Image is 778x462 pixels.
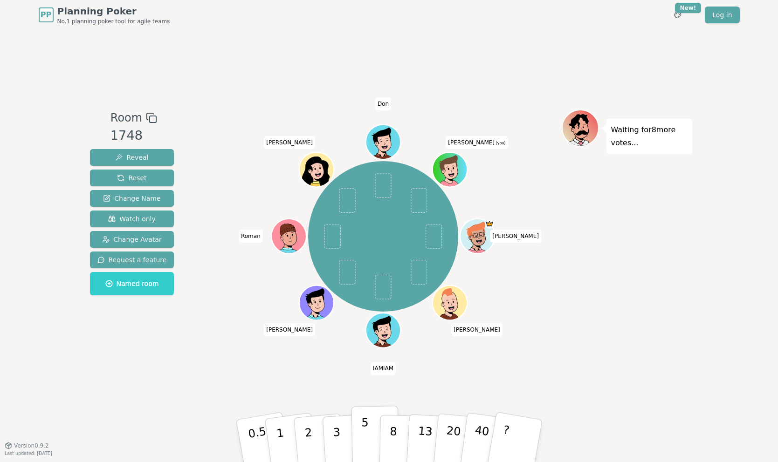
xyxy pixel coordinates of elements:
[451,323,503,336] span: Click to change your name
[110,109,142,126] span: Room
[117,173,146,183] span: Reset
[39,5,170,25] a: PPPlanning PokerNo.1 planning poker tool for agile teams
[115,153,148,162] span: Reveal
[57,5,170,18] span: Planning Poker
[103,194,160,203] span: Change Name
[485,220,494,229] span: James is the host
[611,123,688,149] p: Waiting for 8 more votes...
[264,136,315,149] span: Click to change your name
[102,235,162,244] span: Change Avatar
[90,149,174,166] button: Reveal
[375,97,391,110] span: Click to change your name
[97,255,167,265] span: Request a feature
[14,442,49,449] span: Version 0.9.2
[705,7,739,23] a: Log in
[434,153,466,186] button: Click to change your avatar
[90,211,174,227] button: Watch only
[446,136,508,149] span: Click to change your name
[57,18,170,25] span: No.1 planning poker tool for agile teams
[90,272,174,295] button: Named room
[90,190,174,207] button: Change Name
[105,279,159,288] span: Named room
[5,451,52,456] span: Last updated: [DATE]
[371,362,396,375] span: Click to change your name
[239,230,263,243] span: Click to change your name
[495,141,506,145] span: (you)
[90,170,174,186] button: Reset
[669,7,686,23] button: New!
[110,126,157,145] div: 1748
[90,251,174,268] button: Request a feature
[264,323,315,336] span: Click to change your name
[41,9,51,20] span: PP
[108,214,156,224] span: Watch only
[90,231,174,248] button: Change Avatar
[675,3,702,13] div: New!
[5,442,49,449] button: Version0.9.2
[490,230,541,243] span: Click to change your name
